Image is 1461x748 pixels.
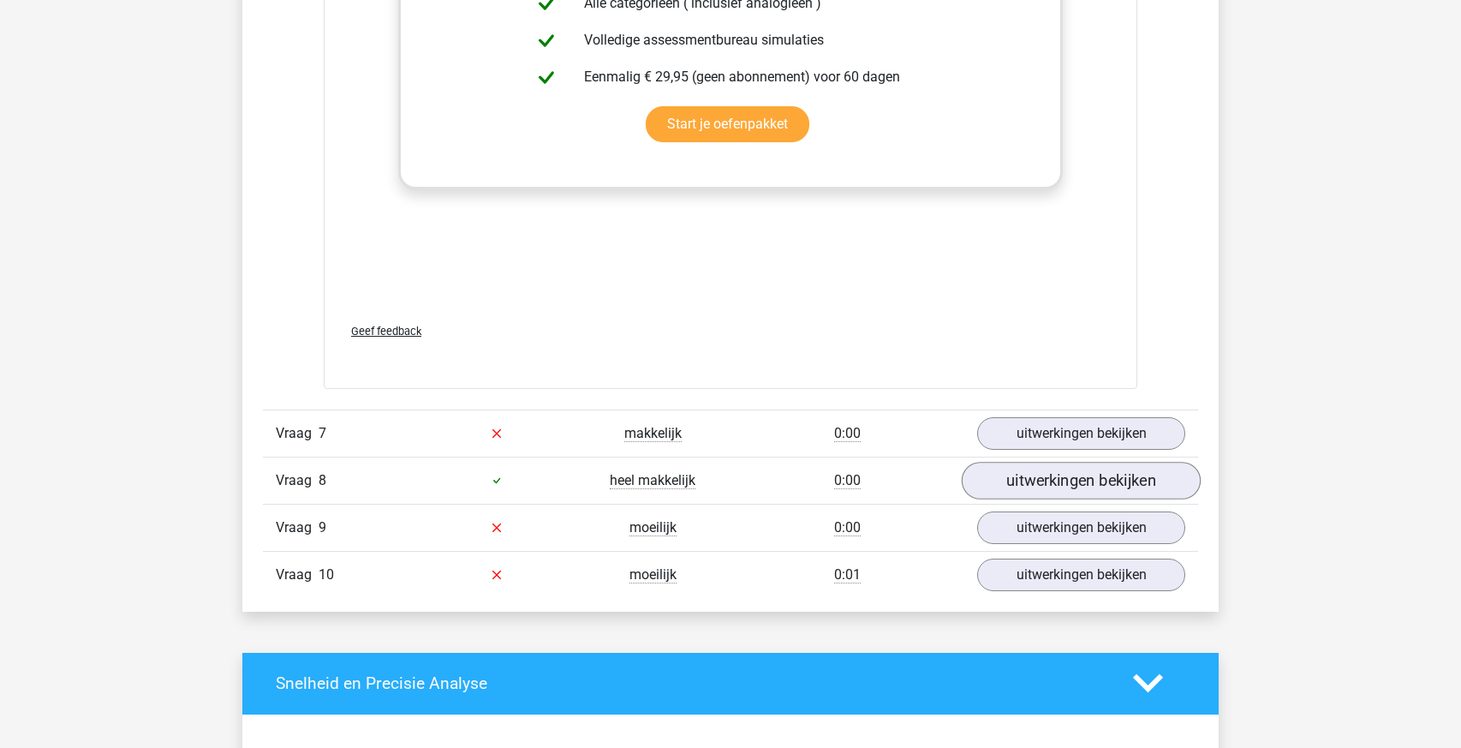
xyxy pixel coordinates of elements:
[319,425,326,441] span: 7
[977,512,1185,544] a: uitwerkingen bekijken
[351,325,421,338] span: Geef feedback
[977,559,1185,591] a: uitwerkingen bekijken
[276,565,319,585] span: Vraag
[319,566,334,583] span: 10
[276,673,1107,693] h4: Snelheid en Precisie Analyse
[629,519,677,536] span: moeilijk
[834,472,861,489] span: 0:00
[629,566,677,583] span: moeilijk
[977,417,1185,450] a: uitwerkingen bekijken
[276,518,319,538] span: Vraag
[834,566,861,583] span: 0:01
[610,472,695,489] span: heel makkelijk
[624,425,682,442] span: makkelijk
[276,470,319,491] span: Vraag
[319,472,326,488] span: 8
[646,106,809,142] a: Start je oefenpakket
[319,519,326,536] span: 9
[962,462,1201,500] a: uitwerkingen bekijken
[834,425,861,442] span: 0:00
[276,423,319,444] span: Vraag
[834,519,861,536] span: 0:00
